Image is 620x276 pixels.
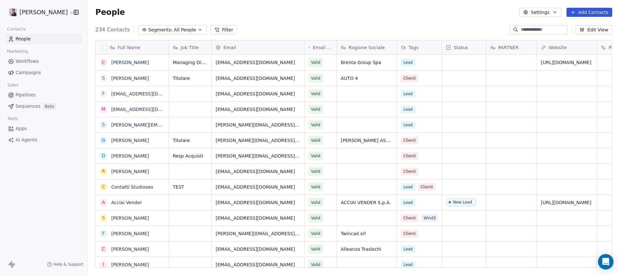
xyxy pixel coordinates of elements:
span: Lead [401,121,415,129]
span: Lead [401,105,415,113]
span: Valid [311,215,320,221]
span: Tags [409,44,419,51]
div: F [102,230,105,237]
span: Valid [311,261,320,268]
span: [EMAIL_ADDRESS][DOMAIN_NAME] [216,215,300,221]
span: Campaigns [16,69,41,76]
span: Valid [311,230,320,237]
a: [PERSON_NAME][EMAIL_ADDRESS][DOMAIN_NAME] [111,122,228,127]
span: Valid [311,137,320,144]
div: C [102,246,105,252]
span: Lead [401,183,415,191]
div: New Lead [453,200,472,204]
a: [PERSON_NAME] [111,138,149,143]
div: Email [212,40,304,54]
span: Lead [401,59,415,66]
span: [EMAIL_ADDRESS][DOMAIN_NAME] [216,199,300,206]
span: [EMAIL_ADDRESS][DOMAIN_NAME] [216,261,300,268]
span: [PERSON_NAME][EMAIL_ADDRESS][DOMAIN_NAME] [216,137,300,144]
div: grid [96,55,169,268]
span: PARTNER [498,44,519,51]
span: Lead [401,90,415,98]
span: Tools [5,114,20,124]
a: [PERSON_NAME] [111,60,149,65]
a: [PERSON_NAME] [111,231,149,236]
button: Add Contacts [566,8,612,17]
span: [PERSON_NAME] ASSICURATORE SAS [341,137,393,144]
span: Clienti [401,137,418,144]
a: [URL][DOMAIN_NAME] [541,60,591,65]
span: People [16,36,31,42]
span: Marketing [4,47,31,56]
a: [PERSON_NAME] [111,76,149,81]
a: People [5,34,82,44]
span: Clienti [418,183,435,191]
div: Website [537,40,597,54]
span: Lead [401,199,415,206]
div: Open Intercom Messenger [598,254,614,270]
div: Job Title [169,40,211,54]
span: Ragione Sociale [349,44,385,51]
span: Sales [5,80,21,90]
a: Campaigns [5,67,82,78]
span: Status [454,44,468,51]
a: [PERSON_NAME] [111,153,149,159]
span: Lead [401,245,415,253]
span: People [95,7,125,17]
a: [EMAIL_ADDRESS][DOMAIN_NAME] [111,107,191,112]
span: Valid [311,122,320,128]
div: A [102,199,105,206]
div: s [102,121,105,128]
span: Valid [311,184,320,190]
div: Ragione Sociale [337,40,397,54]
div: G [102,137,105,144]
span: Website [549,44,567,51]
div: f [102,90,105,97]
button: [PERSON_NAME] [8,7,69,18]
span: Titolare [173,75,208,82]
div: C [102,183,105,190]
img: consulente_stile_cartoon.jpg [9,8,17,16]
span: Contacts [4,24,29,34]
span: Titolare [173,137,208,144]
div: R [102,168,105,175]
span: Email [223,44,236,51]
span: [EMAIL_ADDRESS][DOMAIN_NAME] [216,246,300,252]
div: Status [442,40,486,54]
a: Help & Support [47,262,83,267]
span: Valid [311,153,320,159]
span: AUTO 4 [341,75,393,82]
span: Clienti [401,230,418,237]
span: Managing Director [173,59,208,66]
span: Alleanza Traslochi [341,246,393,252]
span: Email Verification Status [313,44,333,51]
span: Workflows [16,58,39,65]
a: Contatti Studioseo [111,184,153,190]
span: All People [174,27,196,33]
div: PARTNER [486,40,537,54]
div: Tags [397,40,442,54]
span: 234 Contacts [95,26,130,34]
div: S [102,75,105,82]
span: Valid [311,91,320,97]
span: Help & Support [54,262,83,267]
a: Acciai Vender [111,200,142,205]
span: Clienti [401,168,418,175]
span: Resp Acquisti [173,153,208,159]
div: D [102,152,105,159]
span: Pipelines [16,92,36,98]
a: Pipelines [5,90,82,100]
div: I [103,261,104,268]
span: Clienti [401,214,418,222]
span: Valid [311,199,320,206]
span: Wind3 [421,214,438,222]
a: [URL][DOMAIN_NAME] [541,200,591,205]
span: [EMAIL_ADDRESS][DOMAIN_NAME] [216,59,300,66]
span: Clienti [401,74,418,82]
a: SequencesBeta [5,101,82,112]
span: [EMAIL_ADDRESS][DOMAIN_NAME] [216,184,300,190]
span: Twincad srl [341,230,393,237]
span: Beta [43,103,56,110]
span: Sequences [16,103,40,110]
div: S [102,215,105,221]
